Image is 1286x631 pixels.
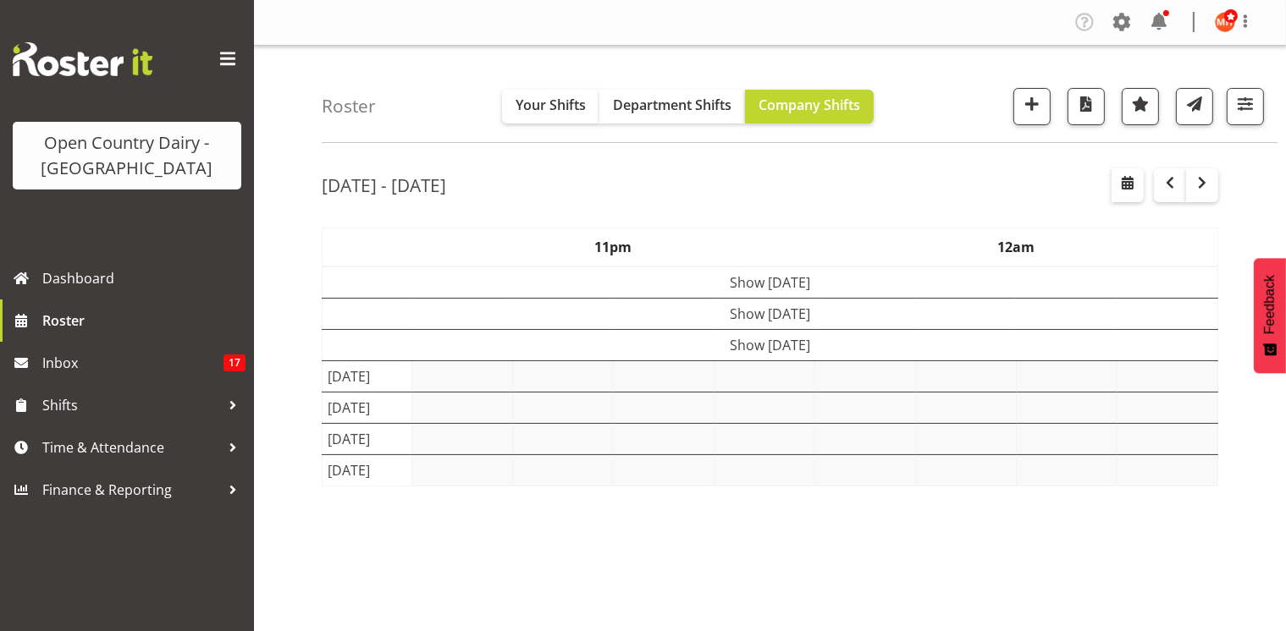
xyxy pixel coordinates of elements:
[323,392,412,423] td: [DATE]
[1112,168,1144,202] button: Select a specific date within the roster.
[1254,258,1286,373] button: Feedback - Show survey
[1122,88,1159,125] button: Highlight an important date within the roster.
[30,130,224,181] div: Open Country Dairy - [GEOGRAPHIC_DATA]
[13,42,152,76] img: Rosterit website logo
[516,96,586,114] span: Your Shifts
[411,228,814,266] th: 11pm
[322,96,376,116] h4: Roster
[42,308,246,333] span: Roster
[1013,88,1051,125] button: Add a new shift
[323,298,1218,329] td: Show [DATE]
[1227,88,1264,125] button: Filter Shifts
[42,350,224,376] span: Inbox
[42,266,246,291] span: Dashboard
[323,454,412,486] td: [DATE]
[745,90,874,123] button: Company Shifts
[323,329,1218,360] td: Show [DATE]
[323,423,412,454] td: [DATE]
[599,90,745,123] button: Department Shifts
[323,360,412,392] td: [DATE]
[759,96,860,114] span: Company Shifts
[1176,88,1213,125] button: Send a list of all shifts for the selected filtered period to all rostered employees.
[42,477,220,502] span: Finance & Reporting
[502,90,599,123] button: Your Shifts
[224,354,246,371] span: 17
[322,174,446,196] h2: [DATE] - [DATE]
[323,266,1218,299] td: Show [DATE]
[1215,12,1235,32] img: milkreception-horotiu8286.jpg
[42,435,220,460] span: Time & Attendance
[1262,275,1278,334] span: Feedback
[1068,88,1105,125] button: Download a PDF of the roster according to the set date range.
[613,96,731,114] span: Department Shifts
[814,228,1217,266] th: 12am
[42,392,220,418] span: Shifts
